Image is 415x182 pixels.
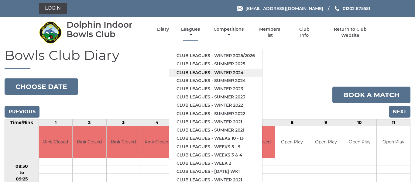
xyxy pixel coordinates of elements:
[169,101,262,109] a: Club leagues - Winter 2022
[5,106,39,118] input: Previous
[275,119,309,126] td: 8
[5,119,39,126] td: Time/Rink
[309,119,343,126] td: 9
[169,159,262,167] a: Club leagues - Week 2
[5,48,410,69] h1: Bowls Club Diary
[140,126,174,158] td: Rink Closed
[39,119,73,126] td: 1
[39,3,67,14] a: Login
[39,21,62,44] img: Dolphin Indoor Bowls Club
[256,26,284,38] a: Members list
[169,167,262,176] a: Club leagues - [DATE] wk1
[212,26,245,38] a: Competitions
[157,26,169,32] a: Diary
[180,26,201,38] a: Leagues
[275,126,309,158] td: Open Play
[169,77,262,85] a: Club leagues - Summer 2024
[389,106,410,118] input: Next
[39,126,72,158] td: Rink Closed
[325,26,376,38] a: Return to Club Website
[332,87,410,103] a: Book a match
[106,119,140,126] td: 3
[169,134,262,143] a: Club leagues - Weeks 10 - 13
[334,5,370,12] a: Phone us 01202 675551
[169,118,262,126] a: Club leagues - Winter 2021
[73,126,106,158] td: Rink Closed
[67,20,146,39] div: Dolphin Indoor Bowls Club
[343,6,370,11] span: 01202 675551
[107,126,140,158] td: Rink Closed
[237,5,323,12] a: Email [EMAIL_ADDRESS][DOMAIN_NAME]
[73,119,106,126] td: 2
[237,6,243,11] img: Email
[169,85,262,93] a: Club leagues - Winter 2023
[343,126,376,158] td: Open Play
[169,151,262,159] a: Club leagues - Weeks 3 & 4
[169,93,262,101] a: Club leagues - Summer 2023
[5,78,78,95] button: Choose date
[376,119,410,126] td: 11
[377,126,410,158] td: Open Play
[169,126,262,134] a: Club leagues - Summer 2021
[169,52,262,60] a: Club leagues - Winter 2025/2026
[169,60,262,68] a: Club leagues - Summer 2025
[309,126,342,158] td: Open Play
[169,110,262,118] a: Club leagues - Summer 2022
[335,6,339,11] img: Phone us
[294,26,314,38] a: Club Info
[343,119,376,126] td: 10
[140,119,174,126] td: 4
[245,6,323,11] span: [EMAIL_ADDRESS][DOMAIN_NAME]
[169,69,262,77] a: Club leagues - Winter 2024
[169,143,262,151] a: Club leagues - Weeks 5 - 9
